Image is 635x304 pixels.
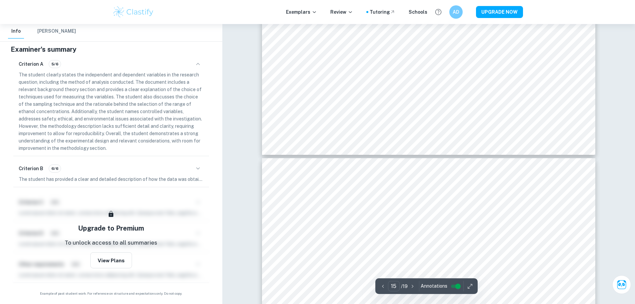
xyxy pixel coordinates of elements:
[449,5,463,19] button: AD
[37,24,76,39] button: [PERSON_NAME]
[65,239,157,247] p: To unlock access to all summaries
[19,165,43,172] h6: Criterion B
[401,283,408,290] p: / 19
[8,24,24,39] button: Info
[90,252,132,268] button: View Plans
[49,166,61,172] span: 6/6
[409,8,427,16] a: Schools
[112,5,155,19] img: Clastify logo
[19,60,43,68] h6: Criterion A
[78,223,144,233] h5: Upgrade to Premium
[330,8,353,16] p: Review
[286,8,317,16] p: Exemplars
[421,283,447,290] span: Annotations
[8,291,214,296] span: Example of past student work. For reference on structure and expectations only. Do not copy.
[19,71,204,152] p: The student clearly states the independent and dependent variables in the research question, incl...
[433,6,444,18] button: Help and Feedback
[19,176,204,183] p: The student has provided a clear and detailed description of how the data was obtained and proces...
[11,44,212,54] h5: Examiner's summary
[476,6,523,18] button: UPGRADE NOW
[370,8,395,16] a: Tutoring
[612,275,631,294] button: Ask Clai
[49,61,61,67] span: 5/6
[452,8,460,16] h6: AD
